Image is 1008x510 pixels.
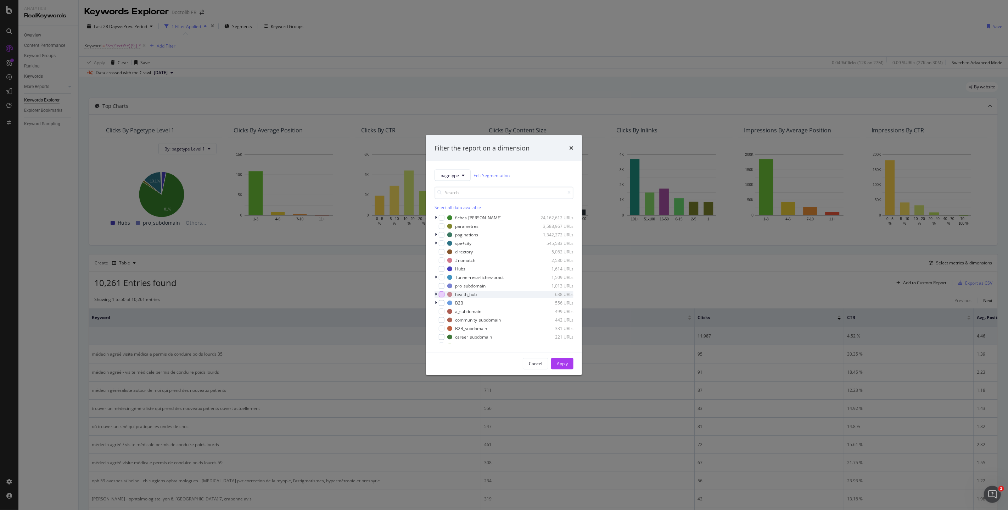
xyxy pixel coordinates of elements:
div: Filter the report on a dimension [435,143,530,153]
div: Select all data available [435,205,573,211]
div: paginations [455,232,478,238]
button: Cancel [523,358,548,369]
iframe: Intercom live chat [984,486,1001,503]
div: Tunnel-resa-fiches-pract [455,274,504,280]
button: pagetype [435,170,471,181]
div: times [569,143,573,153]
span: 1 [998,486,1004,492]
div: 556 URLs [539,300,573,306]
div: a_subdomain [455,308,481,314]
div: Hubs [455,266,465,272]
div: 221 URLs [539,334,573,340]
div: 1,013 URLs [539,283,573,289]
div: spe+city [455,240,471,246]
div: 638 URLs [539,291,573,297]
div: pro_subdomain [455,283,486,289]
div: Cancel [529,361,542,367]
button: Apply [551,358,573,369]
div: 24,162,612 URLs [539,215,573,221]
div: parametres [455,223,478,229]
div: fiches-[PERSON_NAME] [455,215,502,221]
div: ressources [455,342,477,349]
div: modal [426,135,582,375]
div: Apply [557,361,568,367]
div: 3,588,967 URLs [539,223,573,229]
div: 1,342,272 URLs [539,232,573,238]
div: directory [455,249,473,255]
div: health_hub [455,291,477,297]
div: #nomatch [455,257,475,263]
div: 125 URLs [539,342,573,349]
div: 1,614 URLs [539,266,573,272]
a: Edit Segmentation [474,171,510,179]
div: 545,583 URLs [539,240,573,246]
div: 2,530 URLs [539,257,573,263]
div: career_subdomain [455,334,492,340]
div: B2B_subdomain [455,325,487,331]
div: community_subdomain [455,317,501,323]
div: B2B [455,300,463,306]
div: 1,509 URLs [539,274,573,280]
input: Search [435,187,573,199]
span: pagetype [441,172,459,178]
div: 499 URLs [539,308,573,314]
div: 331 URLs [539,325,573,331]
div: 442 URLs [539,317,573,323]
div: 5,062 URLs [539,249,573,255]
